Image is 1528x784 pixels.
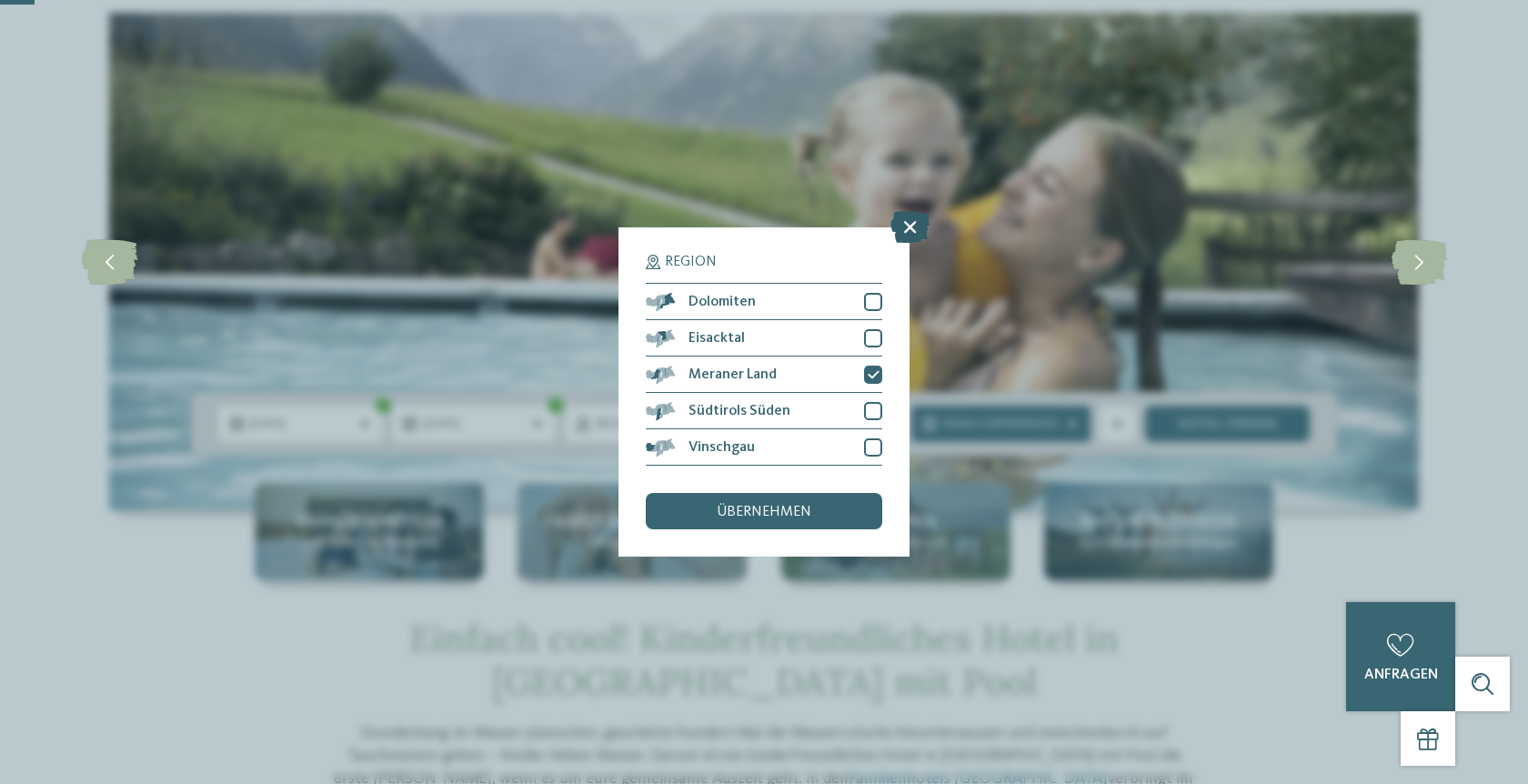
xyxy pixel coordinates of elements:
span: Region [665,255,717,269]
span: Dolomiten [689,295,756,309]
span: Südtirols Süden [689,404,790,418]
span: übernehmen [717,505,811,519]
span: anfragen [1364,668,1438,682]
span: Meraner Land [689,367,777,382]
span: Vinschgau [689,440,755,455]
a: anfragen [1346,602,1455,711]
span: Eisacktal [689,331,745,346]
